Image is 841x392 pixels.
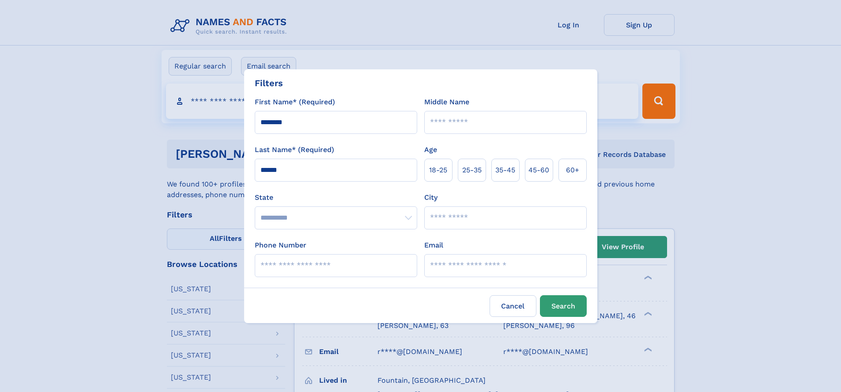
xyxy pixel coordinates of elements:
label: Phone Number [255,240,306,251]
label: Last Name* (Required) [255,145,334,155]
span: 35‑45 [495,165,515,175]
label: State [255,192,417,203]
span: 18‑25 [429,165,447,175]
label: First Name* (Required) [255,97,335,107]
label: Middle Name [424,97,469,107]
label: Email [424,240,443,251]
button: Search [540,295,587,317]
span: 45‑60 [528,165,549,175]
div: Filters [255,76,283,90]
span: 60+ [566,165,579,175]
label: Cancel [490,295,536,317]
label: Age [424,145,437,155]
label: City [424,192,437,203]
span: 25‑35 [462,165,482,175]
